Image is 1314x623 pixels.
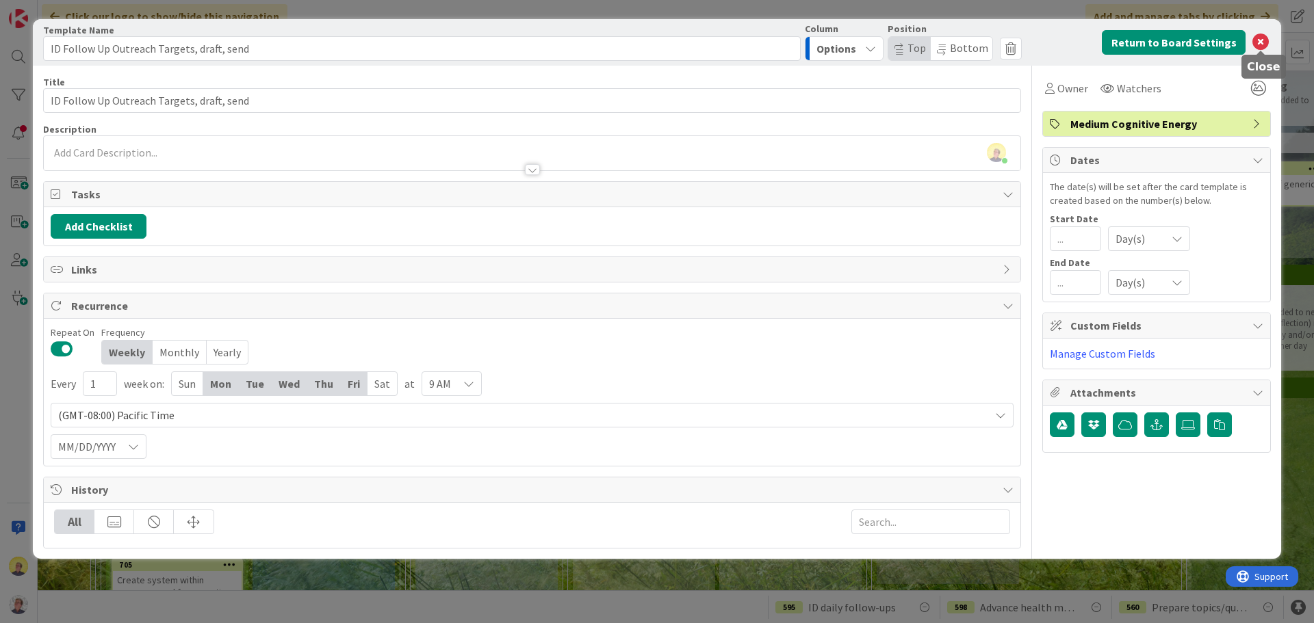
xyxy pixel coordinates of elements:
[805,36,884,61] button: Options
[1117,80,1161,96] span: Watchers
[888,24,927,34] span: Position
[307,372,341,395] div: Thu
[58,406,983,425] span: (GMT-08:00) Pacific Time
[1050,226,1101,251] input: ...
[101,326,248,340] span: Frequency
[102,341,153,364] div: Weekly
[1116,229,1159,248] span: Day(s)
[816,40,856,57] span: Options
[207,341,248,364] div: Yearly
[43,24,114,36] label: Template Name
[203,372,239,395] div: Mon
[51,214,146,239] button: Add Checklist
[29,2,62,18] span: Support
[124,375,164,392] span: week on:
[43,88,1021,113] input: type card name here...
[805,24,838,34] span: Column
[172,372,203,395] div: Sun
[1070,384,1246,401] span: Attachments
[71,186,996,202] span: Tasks
[71,261,996,278] span: Links
[1102,30,1246,55] button: Return to Board Settings
[51,375,76,392] span: Every
[1050,214,1098,224] span: Start Date
[341,372,368,395] div: Fri
[1050,180,1263,207] div: The date(s) will be set after the card template is created based on the number(s) below.
[71,481,996,498] span: History
[429,374,451,393] span: 9 AM
[1050,270,1101,295] input: ...
[851,509,1010,534] input: Search...
[1050,347,1155,360] a: Manage Custom Fields
[907,41,926,55] span: Top
[1070,152,1246,168] span: Dates
[1050,258,1090,267] span: End Date
[1070,116,1246,132] span: Medium Cognitive Energy
[51,326,94,340] div: Repeat On
[1070,317,1246,334] span: Custom Fields
[1116,273,1159,292] span: Day(s)
[368,372,397,395] div: Sat
[272,372,307,395] div: Wed
[43,76,65,88] label: Title
[1247,60,1280,73] h5: Close
[43,123,96,135] span: Description
[153,341,207,364] div: Monthly
[55,510,94,533] div: All
[58,437,116,456] span: MM/DD/YYYY
[404,375,415,392] span: at
[239,372,272,395] div: Tue
[1057,80,1088,96] span: Owner
[950,41,988,55] span: Bottom
[987,143,1006,162] img: nKUMuoDhFNTCsnC9MIPQkgZgJ2SORMcs.jpeg
[71,297,996,314] span: Recurrence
